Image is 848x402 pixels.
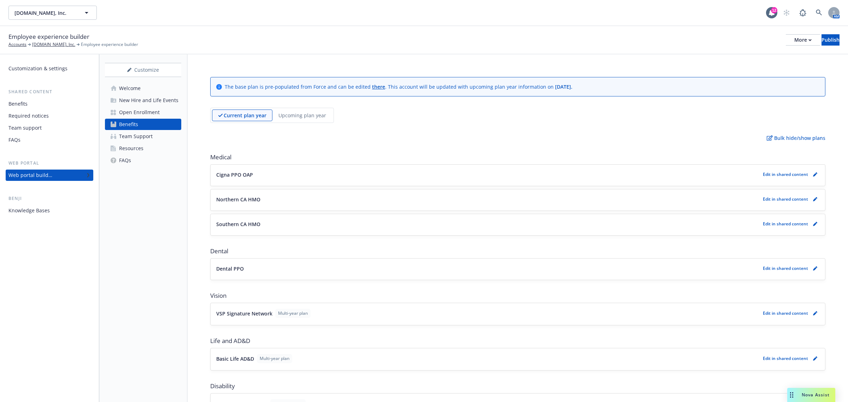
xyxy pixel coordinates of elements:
div: Web portal builder [8,170,52,181]
div: Customization & settings [8,63,67,74]
a: Open Enrollment [105,107,181,118]
a: Report a Bug [796,6,810,20]
button: Publish [821,34,840,46]
p: Edit in shared content [763,196,808,202]
div: FAQs [119,155,131,166]
a: there [372,83,385,90]
button: Cigna PPO OAP [216,171,760,178]
span: The base plan is pre-populated from Force and can be edited [225,83,372,90]
span: Multi-year plan [278,310,308,317]
button: VSP Signature NetworkMulti-year plan [216,309,760,318]
span: Disability [210,382,825,390]
a: Customization & settings [6,63,93,74]
a: New Hire and Life Events [105,95,181,106]
span: [DATE] . [555,83,572,90]
div: Required notices [8,110,49,122]
div: More [794,35,812,45]
span: Dental [210,247,825,255]
a: pencil [811,170,819,179]
p: Dental PPO [216,265,244,272]
div: Drag to move [787,388,796,402]
span: Vision [210,291,825,300]
a: pencil [811,195,819,203]
a: Team Support [105,131,181,142]
span: Multi-year plan [260,355,289,362]
p: Cigna PPO OAP [216,171,253,178]
button: [DOMAIN_NAME], Inc. [8,6,97,20]
a: pencil [811,264,819,273]
p: Edit in shared content [763,310,808,316]
span: Life and AD&D [210,337,825,345]
button: Southern CA HMO [216,220,760,228]
div: Resources [119,143,143,154]
span: Employee experience builder [8,32,89,41]
div: Welcome [119,83,141,94]
div: FAQs [8,134,20,146]
p: Upcoming plan year [278,112,326,119]
a: pencil [811,354,819,363]
button: Northern CA HMO [216,196,760,203]
button: Nova Assist [787,388,835,402]
a: Welcome [105,83,181,94]
div: Team support [8,122,42,134]
a: Team support [6,122,93,134]
a: pencil [811,309,819,318]
div: Benefits [8,98,28,110]
div: 12 [771,7,777,13]
a: FAQs [105,155,181,166]
p: Basic Life AD&D [216,355,254,362]
div: Open Enrollment [119,107,160,118]
a: Resources [105,143,181,154]
a: Search [812,6,826,20]
p: Edit in shared content [763,221,808,227]
div: Benji [6,195,93,202]
div: Web portal [6,160,93,167]
p: Edit in shared content [763,355,808,361]
button: Dental PPO [216,265,760,272]
a: Start snowing [779,6,794,20]
div: Knowledge Bases [8,205,50,216]
span: [DOMAIN_NAME], Inc. [14,9,76,17]
a: Benefits [105,119,181,130]
span: . This account will be updated with upcoming plan year information on [385,83,555,90]
a: Benefits [6,98,93,110]
button: Customize [105,63,181,77]
div: Benefits [119,119,138,130]
a: Web portal builder [6,170,93,181]
p: Southern CA HMO [216,220,260,228]
button: More [786,34,820,46]
p: Edit in shared content [763,171,808,177]
a: Required notices [6,110,93,122]
span: Nova Assist [802,392,830,398]
a: [DOMAIN_NAME], Inc. [32,41,75,48]
p: Current plan year [224,112,266,119]
p: Northern CA HMO [216,196,260,203]
span: Employee experience builder [81,41,138,48]
a: pencil [811,220,819,228]
div: New Hire and Life Events [119,95,178,106]
p: Bulk hide/show plans [767,134,825,142]
a: Knowledge Bases [6,205,93,216]
p: VSP Signature Network [216,310,272,317]
p: Edit in shared content [763,265,808,271]
button: Basic Life AD&DMulti-year plan [216,354,760,363]
span: Medical [210,153,825,161]
div: Team Support [119,131,153,142]
div: Shared content [6,88,93,95]
div: Publish [821,35,840,45]
a: FAQs [6,134,93,146]
a: Accounts [8,41,26,48]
